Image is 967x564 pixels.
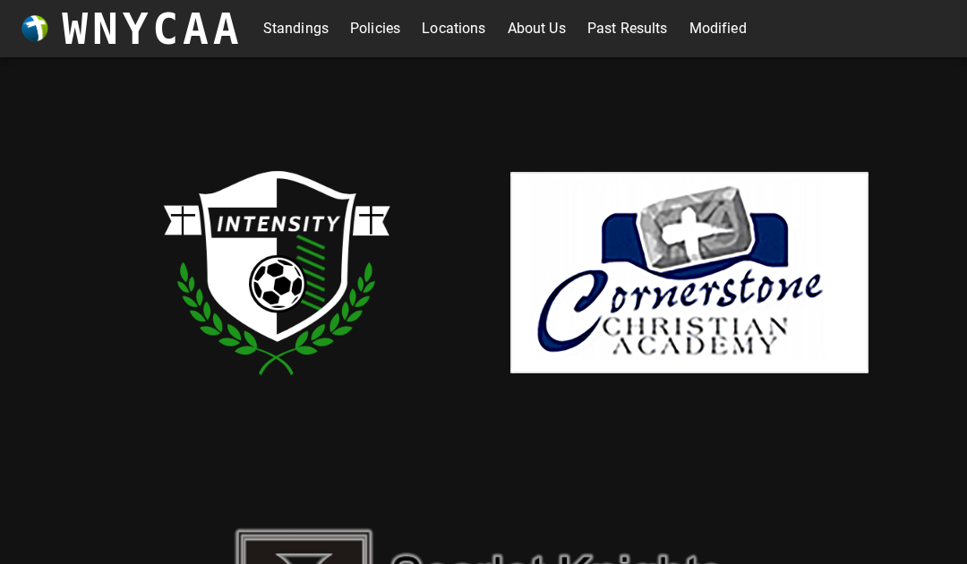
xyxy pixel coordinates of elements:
img: cornerstone.png [510,172,869,373]
img: wnycaaBall.png [21,15,48,42]
a: Modified [689,14,747,43]
a: Policies [350,14,400,43]
a: Locations [422,14,485,43]
h3: WNYCAA [62,4,243,54]
a: Past Results [587,14,668,43]
a: About Us [508,14,566,43]
img: intensity.png [98,93,457,451]
a: Standings [263,14,329,43]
